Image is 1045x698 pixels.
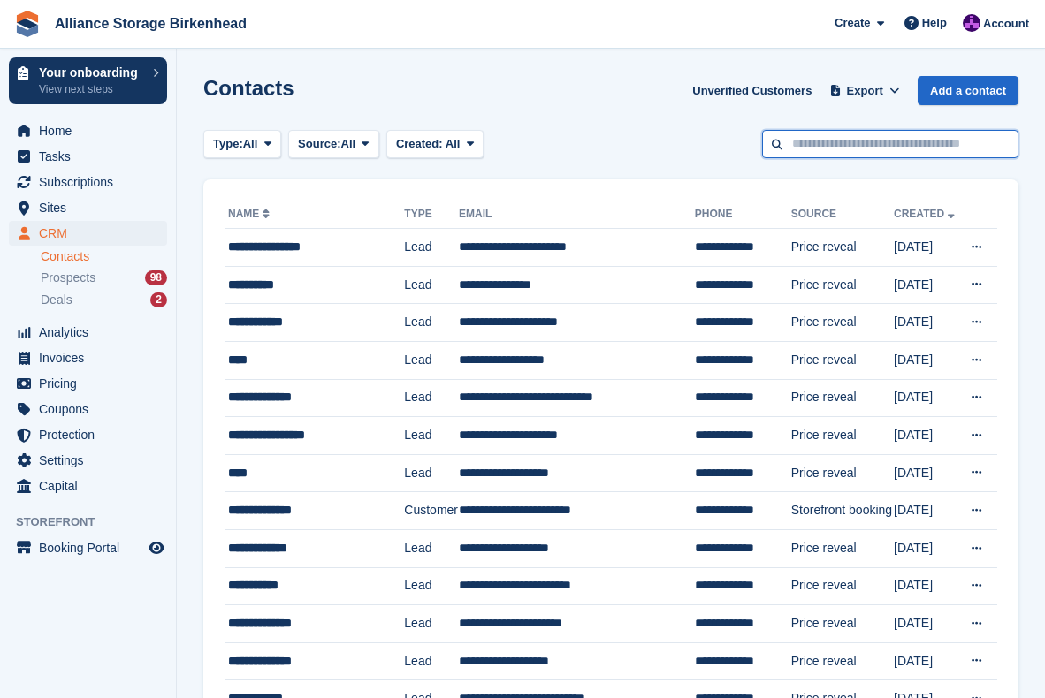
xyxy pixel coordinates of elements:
[298,135,340,153] span: Source:
[894,304,959,342] td: [DATE]
[9,170,167,194] a: menu
[39,397,145,421] span: Coupons
[404,417,459,455] td: Lead
[41,269,167,287] a: Prospects 98
[203,130,281,159] button: Type: All
[894,229,959,267] td: [DATE]
[791,567,894,605] td: Price reveal
[404,201,459,229] th: Type
[894,454,959,492] td: [DATE]
[894,379,959,417] td: [DATE]
[213,135,243,153] span: Type:
[894,417,959,455] td: [DATE]
[150,292,167,307] div: 2
[826,76,904,105] button: Export
[396,137,443,150] span: Created:
[791,492,894,530] td: Storefront booking
[791,304,894,342] td: Price reveal
[203,76,294,100] h1: Contacts
[9,474,167,498] a: menu
[341,135,356,153] span: All
[894,567,959,605] td: [DATE]
[9,118,167,143] a: menu
[9,320,167,345] a: menu
[847,82,883,100] span: Export
[9,448,167,473] a: menu
[14,11,41,37] img: stora-icon-8386f47178a22dfd0bd8f6a31ec36ba5ce8667c1dd55bd0f319d3a0aa187defe.svg
[39,535,145,560] span: Booking Portal
[9,397,167,421] a: menu
[39,422,145,447] span: Protection
[39,66,144,79] p: Your onboarding
[404,567,459,605] td: Lead
[404,605,459,643] td: Lead
[9,221,167,246] a: menu
[404,266,459,304] td: Lead
[791,417,894,455] td: Price reveal
[9,422,167,447] a: menu
[145,270,167,285] div: 98
[983,15,1029,33] span: Account
[459,201,695,229] th: Email
[39,320,145,345] span: Analytics
[39,345,145,370] span: Invoices
[791,379,894,417] td: Price reveal
[791,454,894,492] td: Price reveal
[41,291,167,309] a: Deals 2
[9,371,167,396] a: menu
[404,642,459,680] td: Lead
[39,371,145,396] span: Pricing
[9,195,167,220] a: menu
[39,81,144,97] p: View next steps
[918,76,1018,105] a: Add a contact
[48,9,254,38] a: Alliance Storage Birkenhead
[791,201,894,229] th: Source
[146,537,167,558] a: Preview store
[963,14,980,32] img: Romilly Norton
[404,454,459,492] td: Lead
[41,292,72,308] span: Deals
[404,341,459,379] td: Lead
[404,304,459,342] td: Lead
[39,144,145,169] span: Tasks
[894,529,959,567] td: [DATE]
[894,341,959,379] td: [DATE]
[9,345,167,370] a: menu
[39,474,145,498] span: Capital
[16,513,176,531] span: Storefront
[404,529,459,567] td: Lead
[685,76,819,105] a: Unverified Customers
[894,208,958,220] a: Created
[791,229,894,267] td: Price reveal
[41,248,167,265] a: Contacts
[894,492,959,530] td: [DATE]
[791,341,894,379] td: Price reveal
[39,448,145,473] span: Settings
[791,266,894,304] td: Price reveal
[894,266,959,304] td: [DATE]
[39,170,145,194] span: Subscriptions
[835,14,870,32] span: Create
[791,605,894,643] td: Price reveal
[41,269,95,286] span: Prospects
[404,379,459,417] td: Lead
[695,201,791,229] th: Phone
[894,605,959,643] td: [DATE]
[39,118,145,143] span: Home
[404,492,459,530] td: Customer
[9,57,167,104] a: Your onboarding View next steps
[922,14,947,32] span: Help
[228,208,273,220] a: Name
[9,535,167,560] a: menu
[39,221,145,246] span: CRM
[446,137,461,150] span: All
[791,642,894,680] td: Price reveal
[404,229,459,267] td: Lead
[288,130,379,159] button: Source: All
[9,144,167,169] a: menu
[386,130,484,159] button: Created: All
[894,642,959,680] td: [DATE]
[39,195,145,220] span: Sites
[791,529,894,567] td: Price reveal
[243,135,258,153] span: All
